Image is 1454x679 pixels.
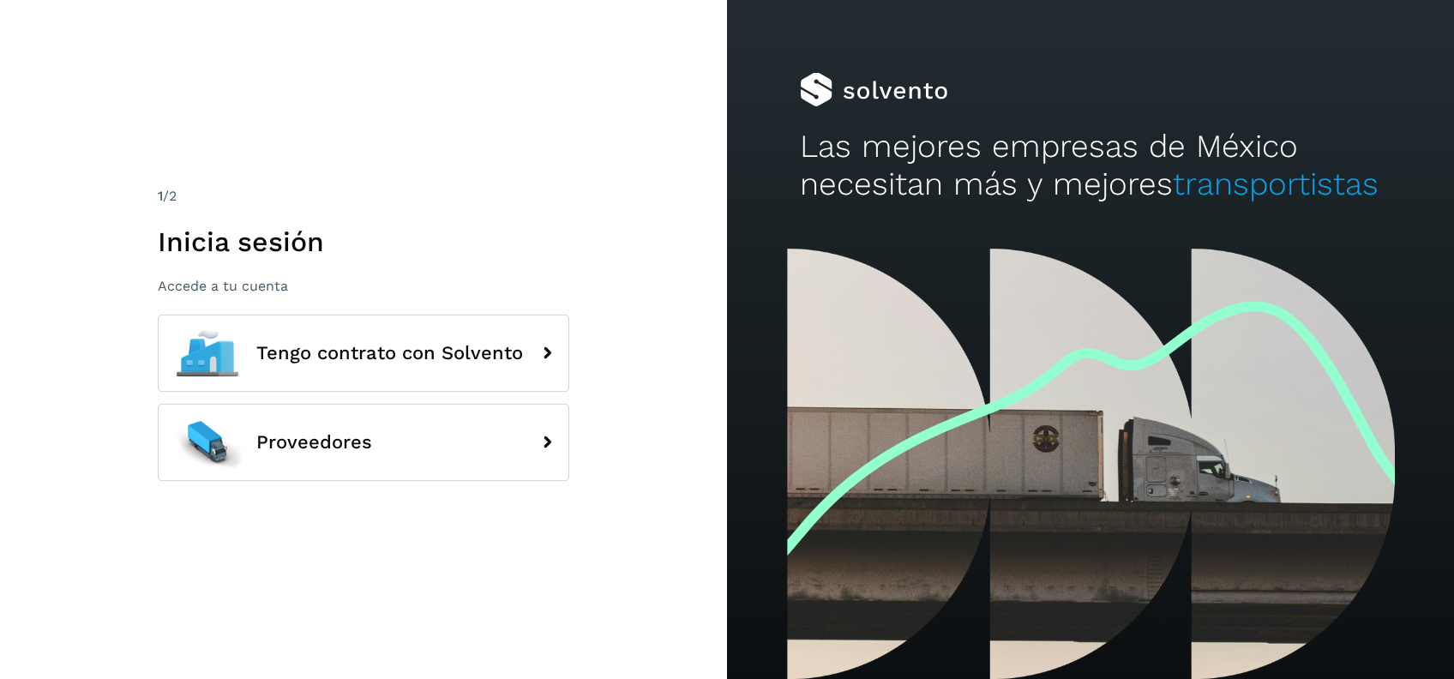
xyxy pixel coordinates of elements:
[256,432,372,453] span: Proveedores
[800,128,1381,204] h2: Las mejores empresas de México necesitan más y mejores
[158,186,569,207] div: /2
[158,404,569,481] button: Proveedores
[158,278,569,294] p: Accede a tu cuenta
[158,315,569,392] button: Tengo contrato con Solvento
[158,225,569,258] h1: Inicia sesión
[1173,165,1379,202] span: transportistas
[256,343,523,364] span: Tengo contrato con Solvento
[158,188,163,204] span: 1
